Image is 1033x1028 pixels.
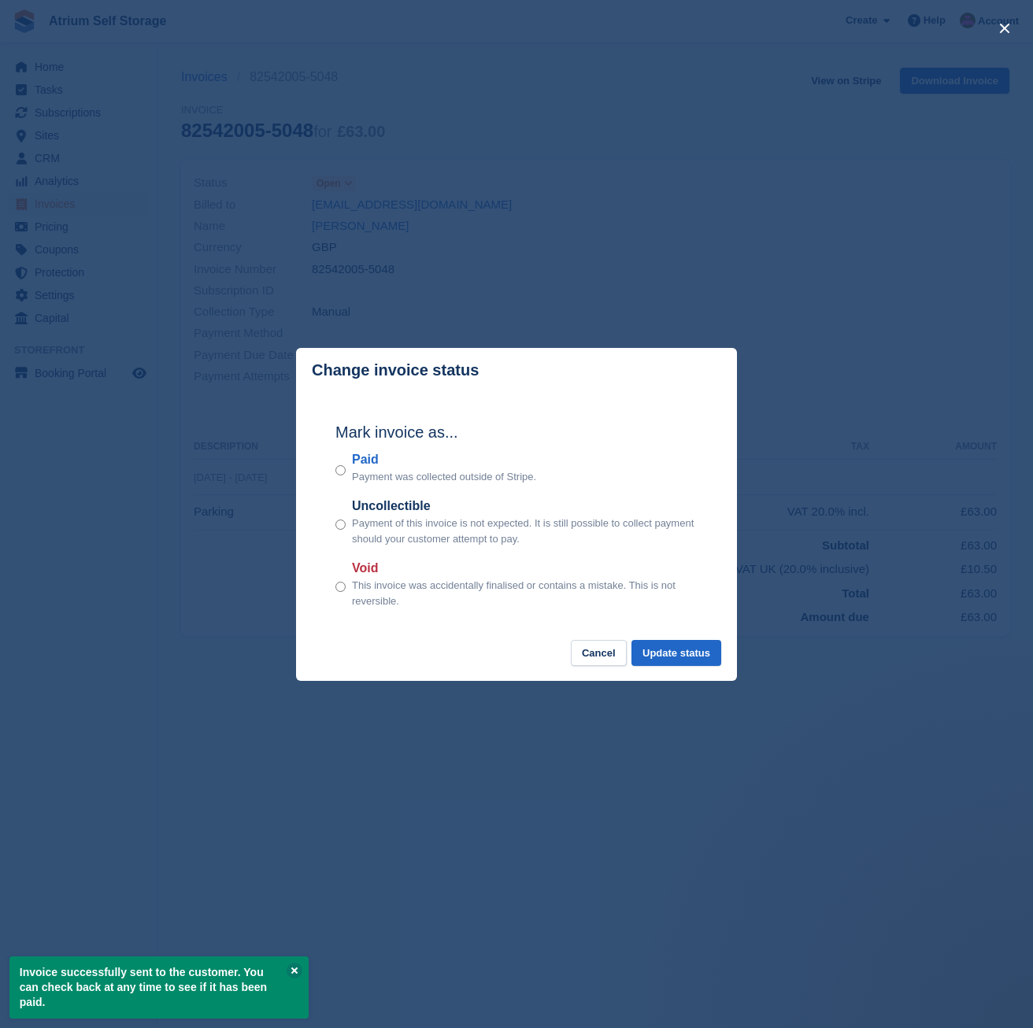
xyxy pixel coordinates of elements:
label: Void [352,559,698,578]
button: close [992,16,1017,41]
label: Uncollectible [352,497,698,516]
button: Cancel [571,640,627,666]
p: Change invoice status [312,361,479,379]
p: This invoice was accidentally finalised or contains a mistake. This is not reversible. [352,578,698,608]
p: Payment was collected outside of Stripe. [352,469,536,485]
h2: Mark invoice as... [335,420,698,444]
p: Invoice successfully sent to the customer. You can check back at any time to see if it has been p... [9,956,309,1019]
label: Paid [352,450,536,469]
button: Update status [631,640,721,666]
p: Payment of this invoice is not expected. It is still possible to collect payment should your cust... [352,516,698,546]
